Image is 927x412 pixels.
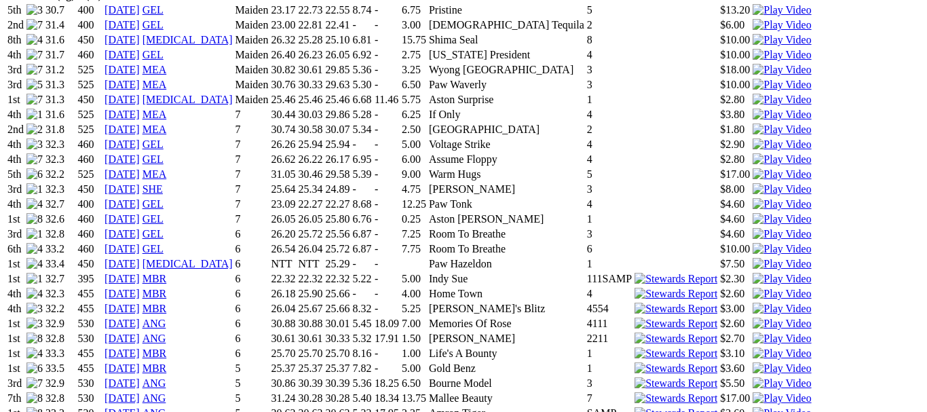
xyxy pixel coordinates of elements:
[401,168,427,181] td: 9.00
[105,273,140,284] a: [DATE]
[352,33,372,47] td: 6.81
[26,273,43,285] img: 1
[26,49,43,61] img: 7
[428,123,585,136] td: [GEOGRAPHIC_DATA]
[26,243,43,255] img: 4
[352,153,372,166] td: 6.95
[374,93,400,107] td: 11.46
[753,362,811,374] a: View replay
[753,64,811,75] a: Watch Replay on Watchdog
[428,3,585,17] td: Pristine
[235,123,269,136] td: 7
[297,33,323,47] td: 25.28
[7,48,24,62] td: 4th
[374,108,400,121] td: -
[77,93,103,107] td: 450
[235,48,269,62] td: Maiden
[105,333,140,344] a: [DATE]
[77,48,103,62] td: 460
[26,64,43,76] img: 7
[586,63,632,77] td: 3
[753,79,811,90] a: Watch Replay on Watchdog
[105,168,140,180] a: [DATE]
[753,138,811,150] a: Watch Replay on Watchdog
[324,33,350,47] td: 25.10
[428,153,585,166] td: Assume Floppy
[26,94,43,106] img: 7
[374,48,400,62] td: -
[719,63,751,77] td: $18.00
[374,123,400,136] td: -
[401,78,427,92] td: 6.50
[635,318,717,330] img: Stewards Report
[753,273,811,284] a: View replay
[143,333,166,344] a: ANG
[235,3,269,17] td: Maiden
[105,377,140,389] a: [DATE]
[7,3,24,17] td: 5th
[401,18,427,32] td: 3.00
[235,33,269,47] td: Maiden
[297,168,323,181] td: 30.46
[586,138,632,151] td: 4
[428,168,585,181] td: Warm Hugs
[77,153,103,166] td: 460
[297,48,323,62] td: 26.23
[374,78,400,92] td: -
[374,153,400,166] td: -
[26,4,43,16] img: 3
[586,168,632,181] td: 5
[270,108,296,121] td: 30.44
[635,273,717,285] img: Stewards Report
[26,228,43,240] img: 1
[143,124,167,135] a: MEA
[26,348,43,360] img: 4
[26,392,43,405] img: 8
[77,63,103,77] td: 525
[753,49,811,60] a: Watch Replay on Watchdog
[270,63,296,77] td: 30.82
[401,63,427,77] td: 3.25
[77,123,103,136] td: 525
[753,273,811,285] img: Play Video
[719,123,751,136] td: $1.80
[105,94,140,105] a: [DATE]
[26,303,43,315] img: 3
[105,124,140,135] a: [DATE]
[753,228,811,240] img: Play Video
[719,3,751,17] td: $13.20
[45,153,76,166] td: 32.3
[105,213,140,225] a: [DATE]
[753,318,811,330] img: Play Video
[428,78,585,92] td: Paw Waverly
[143,34,233,45] a: [MEDICAL_DATA]
[7,63,24,77] td: 3rd
[270,48,296,62] td: 26.40
[324,3,350,17] td: 22.55
[753,333,811,344] a: View replay
[635,348,717,360] img: Stewards Report
[753,168,811,180] a: Watch Replay on Watchdog
[143,4,164,16] a: GEL
[105,362,140,374] a: [DATE]
[635,303,717,315] img: Stewards Report
[235,63,269,77] td: Maiden
[374,168,400,181] td: -
[753,4,811,16] a: Watch Replay on Watchdog
[26,198,43,210] img: 4
[235,153,269,166] td: 7
[143,153,164,165] a: GEL
[401,123,427,136] td: 2.50
[401,33,427,47] td: 15.75
[26,213,43,225] img: 8
[635,288,717,300] img: Stewards Report
[753,258,811,269] a: Watch Replay on Watchdog
[297,138,323,151] td: 25.94
[105,228,140,240] a: [DATE]
[352,138,372,151] td: -
[26,258,43,270] img: 4
[143,348,167,359] a: MBR
[270,153,296,166] td: 26.62
[352,168,372,181] td: 5.39
[753,94,811,105] a: Watch Replay on Watchdog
